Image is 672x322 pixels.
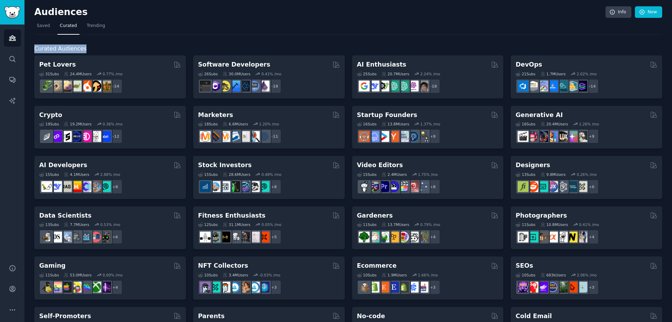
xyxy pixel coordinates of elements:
[90,181,101,192] img: llmops
[64,172,89,177] div: 4.1M Users
[516,122,535,126] div: 16 Sub s
[537,282,548,293] img: seogrowth
[540,71,566,76] div: 1.7M Users
[198,222,218,227] div: 12 Sub s
[576,232,587,242] img: WeddingPhotography
[198,161,252,170] h2: Stock Investors
[259,181,269,192] img: technicalanalysis
[261,222,281,227] div: 0.05 % /mo
[219,131,230,142] img: AskMarketing
[408,131,419,142] img: Entrepreneurship
[576,181,587,192] img: UX_Design
[357,161,403,170] h2: Video Editors
[229,181,240,192] img: Trading
[567,232,577,242] img: Nikon
[557,282,568,293] img: Local_SEO
[239,232,250,242] img: fitness30plus
[39,312,91,321] h2: Self-Promoters
[198,211,266,220] h2: Fitness Enthusiasts
[359,181,370,192] img: gopro
[51,232,62,242] img: datascience
[567,282,577,293] img: GoogleSearchConsole
[249,81,260,91] img: AskComputerScience
[576,282,587,293] img: The_SEO
[557,131,568,142] img: FluxAI
[527,282,538,293] img: TechSEO
[90,131,101,142] img: CryptoNews
[61,232,72,242] img: statistics
[357,172,377,177] div: 15 Sub s
[71,131,82,142] img: web3
[359,232,370,242] img: vegetablegardening
[103,122,122,126] div: 0.36 % /mo
[381,71,409,76] div: 20.7M Users
[388,232,399,242] img: GardeningUK
[527,181,538,192] img: logodesign
[108,280,122,295] div: + 4
[259,282,269,293] img: DigitalItems
[527,131,538,142] img: dalle2
[398,81,409,91] img: chatgpt_prompts_
[229,81,240,91] img: iOSProgramming
[39,211,91,220] h2: Data Scientists
[547,131,558,142] img: sdforall
[267,179,281,194] div: + 8
[249,181,260,192] img: swingtrading
[37,23,50,29] span: Saved
[198,273,218,278] div: 10 Sub s
[547,232,558,242] img: SonyAlpha
[527,81,538,91] img: AWS_Certified_Experts
[426,229,440,244] div: + 4
[267,129,281,144] div: + 11
[418,81,428,91] img: ArtificalIntelligence
[41,282,52,293] img: linux_gaming
[537,81,548,91] img: Docker_DevOps
[357,122,377,126] div: 16 Sub s
[259,81,269,91] img: elixir
[198,60,270,69] h2: Software Developers
[378,131,389,142] img: startup
[516,71,535,76] div: 21 Sub s
[557,181,568,192] img: userexperience
[34,20,52,35] a: Saved
[516,161,550,170] h2: Designers
[100,181,111,192] img: AIDevelopersSociety
[359,282,370,293] img: dropship
[408,282,419,293] img: ecommercemarketing
[369,81,379,91] img: DeepSeek
[41,81,52,91] img: herpetology
[210,232,220,242] img: GymMotivation
[357,211,393,220] h2: Gardeners
[229,282,240,293] img: OpenSeaNFT
[418,131,428,142] img: growmybusiness
[547,81,558,91] img: DevOpsLinks
[605,6,631,18] a: Info
[249,282,260,293] img: OpenseaMarket
[378,81,389,91] img: AItoolsCatalog
[100,81,111,91] img: dogbreed
[84,20,107,35] a: Trending
[267,229,281,244] div: + 5
[547,181,558,192] img: UXDesign
[540,172,566,177] div: 9.8M Users
[39,261,65,270] h2: Gaming
[61,282,72,293] img: macgaming
[210,131,220,142] img: bigseo
[381,122,409,126] div: 13.8M Users
[516,111,563,119] h2: Generative AI
[223,273,248,278] div: 3.4M Users
[420,122,440,126] div: 1.37 % /mo
[100,282,111,293] img: TwitchStreaming
[198,312,225,321] h2: Parents
[51,131,62,142] img: 0xPolygon
[51,181,62,192] img: DeepSeek
[426,179,440,194] div: + 8
[64,273,91,278] div: 53.0M Users
[259,273,280,278] div: -0.03 % /mo
[357,222,377,227] div: 11 Sub s
[584,79,599,94] div: + 14
[239,131,250,142] img: googleads
[249,131,260,142] img: MarketingResearch
[229,232,240,242] img: weightroom
[108,129,122,144] div: + 12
